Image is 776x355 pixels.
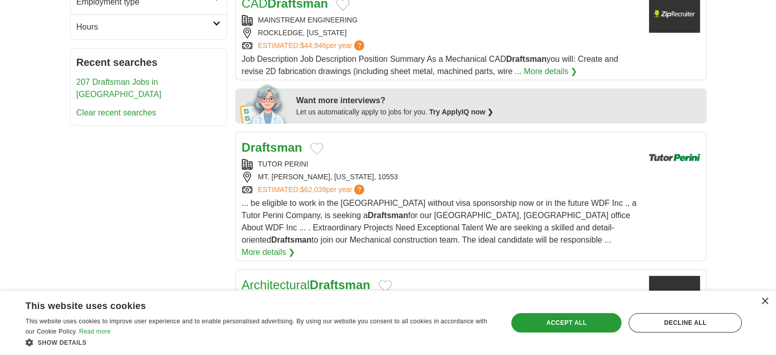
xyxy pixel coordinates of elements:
a: ESTIMATED:$62,039per year? [258,184,367,195]
a: Clear recent searches [77,108,157,117]
strong: Draftsman [506,55,546,63]
a: Try ApplyIQ now ❯ [429,108,493,116]
span: ? [354,184,364,195]
a: ESTIMATED:$44,946per year? [258,40,367,51]
a: Read more, opens a new window [79,328,111,335]
div: MAINSTREAM ENGINEERING [242,15,641,26]
a: 207 Draftsman Jobs in [GEOGRAPHIC_DATA] [77,78,162,99]
div: ROCKLEDGE, [US_STATE] [242,28,641,38]
div: This website uses cookies [26,297,468,312]
span: $62,039 [300,185,326,194]
div: MT. [PERSON_NAME], [US_STATE], 10553 [242,172,641,182]
div: Decline all [629,313,742,333]
strong: Draftsman [368,211,408,220]
a: More details ❯ [524,65,578,78]
div: Close [761,298,768,305]
img: Tutor Perini Corporation logo [649,138,700,177]
h2: Recent searches [77,55,220,70]
strong: Draftsman [310,278,370,292]
button: Add to favorite jobs [310,143,323,155]
img: apply-iq-scientist.png [239,83,289,124]
strong: Draftsman [271,235,311,244]
img: Company logo [649,276,700,314]
a: More details ❯ [242,246,295,258]
span: Show details [38,339,87,346]
span: ... be eligible to work in the [GEOGRAPHIC_DATA] without visa sponsorship now or in the future WD... [242,199,637,244]
a: ArchitecturalDraftsman [242,278,370,292]
a: Draftsman [242,140,303,154]
h2: Hours [77,21,213,33]
span: This website uses cookies to improve user experience and to enable personalised advertising. By u... [26,318,487,335]
a: TUTOR PERINI [258,160,309,168]
a: Hours [70,14,227,39]
div: Let us automatically apply to jobs for you. [296,107,700,117]
div: Show details [26,337,493,347]
span: $44,946 [300,41,326,50]
span: ? [354,40,364,51]
div: Accept all [511,313,621,333]
div: Want more interviews? [296,94,700,107]
button: Add to favorite jobs [379,280,392,292]
span: Job Description Job Description Position Summary As a Mechanical CAD you will: Create and revise ... [242,55,618,76]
